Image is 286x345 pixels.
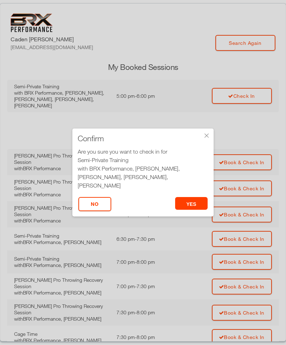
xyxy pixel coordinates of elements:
[78,156,208,164] div: Semi-Private Training
[78,197,111,211] button: No
[78,164,208,190] div: with BRX Performance, [PERSON_NAME], [PERSON_NAME], [PERSON_NAME], [PERSON_NAME]
[78,135,104,142] span: Confirm
[78,147,208,198] div: Are you sure you want to check in for at 5:00 pm?
[175,197,208,210] button: yes
[203,132,210,139] div: ×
